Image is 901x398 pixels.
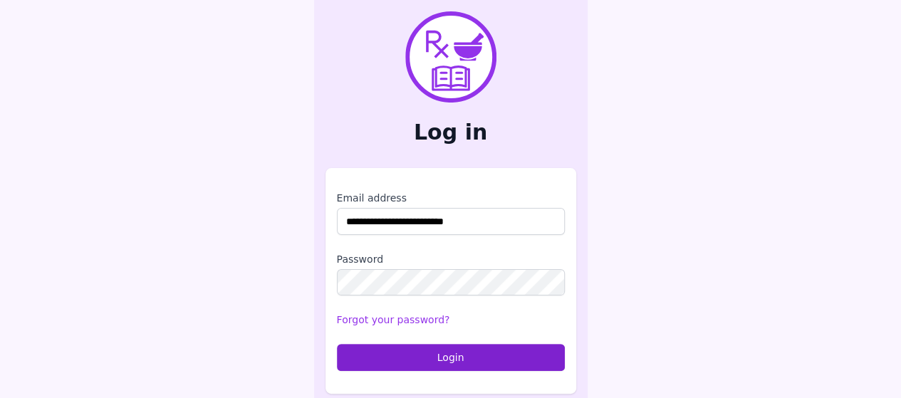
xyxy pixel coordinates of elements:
h2: Log in [325,120,576,145]
label: Password [337,252,565,266]
a: Forgot your password? [337,314,450,325]
img: PharmXellence Logo [405,11,496,103]
label: Email address [337,191,565,205]
button: Login [337,344,565,371]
